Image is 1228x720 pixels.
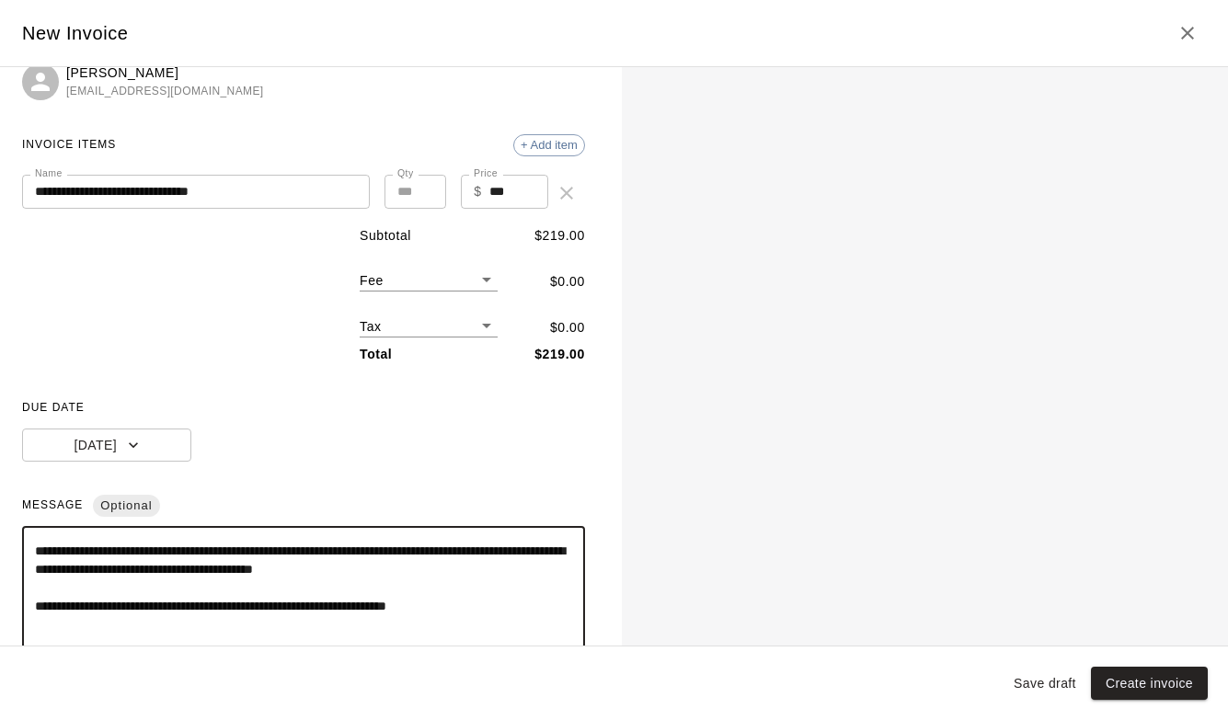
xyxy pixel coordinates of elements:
[22,491,585,520] span: MESSAGE
[35,166,63,180] label: Name
[22,131,116,160] span: INVOICE ITEMS
[397,166,414,180] label: Qty
[66,83,264,101] span: [EMAIL_ADDRESS][DOMAIN_NAME]
[22,429,191,463] button: [DATE]
[22,394,585,423] span: DUE DATE
[550,318,585,337] p: $ 0.00
[93,490,159,522] span: Optional
[22,21,129,46] h5: New Invoice
[514,138,584,152] span: + Add item
[360,226,411,246] p: Subtotal
[1169,15,1206,51] button: Close
[513,134,585,156] div: + Add item
[474,166,498,180] label: Price
[550,272,585,291] p: $ 0.00
[534,347,585,361] b: $ 219.00
[534,226,585,246] p: $ 219.00
[360,347,392,361] b: Total
[474,182,481,201] p: $
[1091,667,1208,701] button: Create invoice
[66,63,264,83] p: [PERSON_NAME]
[1006,667,1084,701] button: Save draft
